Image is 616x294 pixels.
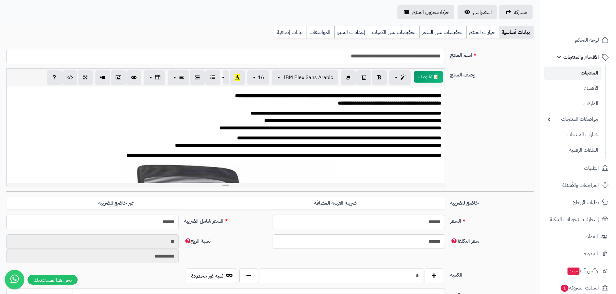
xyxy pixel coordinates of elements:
a: المنتجات [544,66,601,80]
span: استعراض [473,8,492,16]
span: العملاء [585,232,598,241]
span: حركة مخزون المنتج [412,8,449,16]
span: السلات المتروكة [560,283,599,292]
span: المراجعات والأسئلة [562,181,599,190]
label: خاضع للضريبة [448,197,536,207]
span: مشاركه [514,8,527,16]
a: لوحة التحكم [544,32,612,48]
a: العملاء [544,229,612,244]
span: جديد [567,268,579,275]
img: logo-2.png [572,8,610,22]
a: إشعارات التحويلات البنكية [544,212,612,227]
span: سعر التكلفة [450,237,479,245]
label: غير خاضع للضريبه [6,197,226,210]
label: الكمية [448,269,536,279]
span: المدونة [584,249,598,258]
span: لوحة التحكم [575,35,599,45]
button: IBM Plex Sans Arabic [272,70,338,85]
span: 1 [560,284,569,292]
span: 16 [258,74,264,81]
span: الطلبات [584,164,599,173]
label: السعر شامل الضريبة [181,215,270,225]
label: السعر [448,215,536,225]
a: مواصفات المنتجات [544,112,601,126]
a: مشاركه [499,5,533,19]
span: نسبة الربح [184,237,211,245]
span: وآتس آب [567,266,598,275]
a: طلبات الإرجاع [544,195,612,210]
label: ضريبة القيمة المضافة [226,197,445,210]
span: إشعارات التحويلات البنكية [550,215,599,224]
a: الأقسام [544,81,601,95]
a: بيانات أساسية [499,26,534,39]
a: وآتس آبجديد [544,263,612,279]
a: المدونة [544,246,612,261]
span: الأقسام والمنتجات [563,53,599,62]
label: وصف المنتج [448,68,536,79]
a: تخفيضات على السعر [419,26,466,39]
a: استعراض [458,5,497,19]
a: خيارات المنتجات [544,128,601,142]
span: طلبات الإرجاع [573,198,599,207]
span: IBM Plex Sans Arabic [284,74,333,81]
a: المراجعات والأسئلة [544,177,612,193]
button: 16 [247,70,269,85]
a: حركة مخزون المنتج [397,5,454,19]
a: بيانات إضافية [274,26,307,39]
a: الماركات [544,97,601,111]
label: اسم المنتج [448,49,536,59]
button: 📝 AI وصف [414,71,443,83]
a: المواصفات [307,26,334,39]
a: إعدادات السيو [334,26,369,39]
a: الطلبات [544,160,612,176]
a: الملفات الرقمية [544,143,601,157]
a: خيارات المنتج [466,26,499,39]
a: تخفيضات على الكميات [369,26,419,39]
